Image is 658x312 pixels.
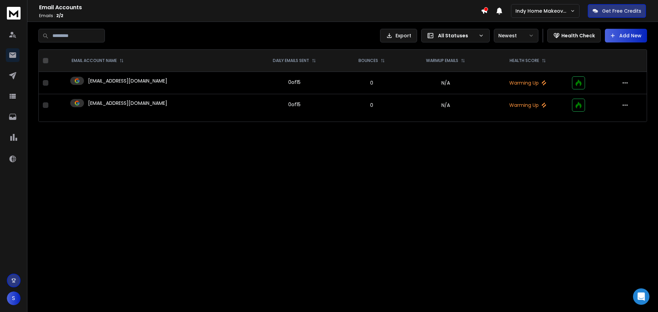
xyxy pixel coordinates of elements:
[426,58,458,63] p: WARMUP EMAILS
[72,58,124,63] div: EMAIL ACCOUNT NAME
[403,94,488,116] td: N/A
[602,8,641,14] p: Get Free Credits
[561,32,595,39] p: Health Check
[288,101,301,108] div: 0 of 15
[547,29,601,42] button: Health Check
[39,13,481,18] p: Emails :
[7,7,21,20] img: logo
[605,29,647,42] button: Add New
[358,58,378,63] p: BOUNCES
[344,79,399,86] p: 0
[273,58,309,63] p: DAILY EMAILS SENT
[39,3,481,12] h1: Email Accounts
[88,100,167,107] p: [EMAIL_ADDRESS][DOMAIN_NAME]
[88,77,167,84] p: [EMAIL_ADDRESS][DOMAIN_NAME]
[288,79,301,86] div: 0 of 15
[510,58,539,63] p: HEALTH SCORE
[515,8,570,14] p: Indy Home Makeover Gazette
[7,291,21,305] button: S
[403,72,488,94] td: N/A
[633,288,649,305] div: Open Intercom Messenger
[344,102,399,109] p: 0
[588,4,646,18] button: Get Free Credits
[492,79,564,86] p: Warming Up
[438,32,476,39] p: All Statuses
[56,13,63,18] span: 2 / 2
[492,102,564,109] p: Warming Up
[380,29,417,42] button: Export
[494,29,538,42] button: Newest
